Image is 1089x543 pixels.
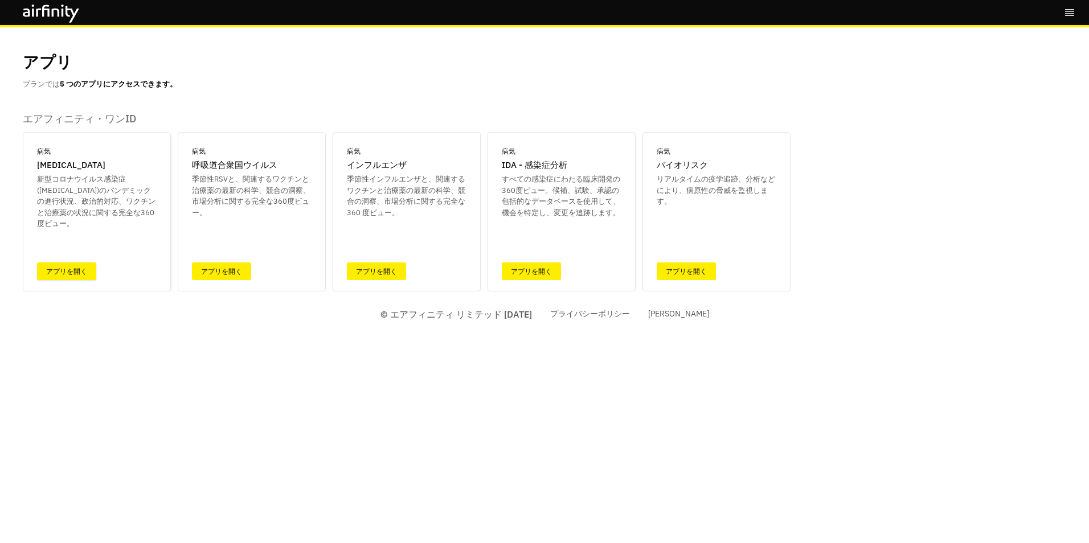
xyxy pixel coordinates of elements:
[192,159,277,172] p: 呼吸道合衆国ウイルス
[347,174,466,218] p: 季節性インフルエンザと、関連するワクチンと治療薬の最新の科学、競合の洞察、市場分析に関する完全な 360 度ビュー。
[550,308,630,320] a: プライバシーポリシー
[347,262,406,280] a: アプリを開く
[502,174,621,218] p: すべての感染症にわたる臨床開発の360度ビュー。候補、試験、承認の包括的なデータベースを使用して、機会を特定し、変更を追跡します。
[37,146,51,157] p: 病気
[37,174,157,229] p: 新型コロナウイルス感染症([MEDICAL_DATA])のパンデミックの進行状況、政治的対応、ワクチンと治療薬の状況に関する完全な360度ビュー。
[192,146,206,157] p: 病気
[657,159,708,172] p: バイオリスク
[380,307,532,321] p: © エアフィニティ リミテッド [DATE]
[37,262,96,280] a: アプリを開く
[657,146,670,157] p: 病気
[657,174,776,207] p: リアルタイムの疫学追跡、分析などにより、病原性の脅威を監視します。
[23,113,791,125] p: エアフィニティ・ワンID
[23,50,72,74] p: アプリ
[37,159,105,172] p: [MEDICAL_DATA]
[657,262,716,280] a: アプリを開く
[347,159,407,172] p: インフルエンザ
[502,262,561,280] a: アプリを開く
[502,146,515,157] p: 病気
[192,262,251,280] a: アプリを開く
[60,79,177,89] b: 5 つのアプリにアクセスできます。
[648,308,709,320] a: [PERSON_NAME]
[502,159,567,172] p: IDA - 感染症分析
[192,174,312,218] p: 季節性RSVと、関連するワクチンと治療薬の最新の科学、競合の洞察、市場分析に関する完全な360度ビュー。
[347,146,361,157] p: 病気
[23,79,177,90] p: プランでは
